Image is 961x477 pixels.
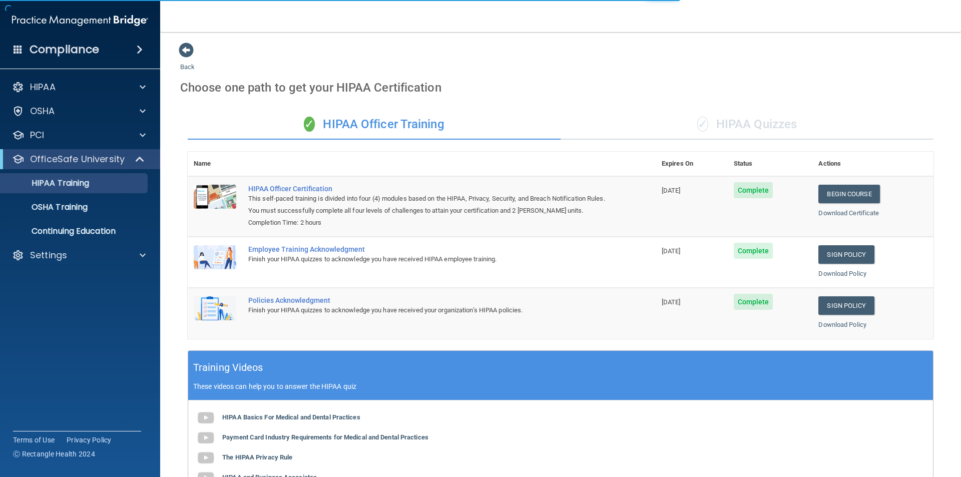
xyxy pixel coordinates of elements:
th: Status [728,152,813,176]
th: Expires On [656,152,728,176]
span: Complete [734,182,773,198]
p: OSHA Training [7,202,88,212]
p: These videos can help you to answer the HIPAA quiz [193,382,928,390]
a: OfficeSafe University [12,153,145,165]
span: ✓ [304,117,315,132]
p: PCI [30,129,44,141]
a: Sign Policy [818,245,874,264]
div: HIPAA Quizzes [561,110,933,140]
img: gray_youtube_icon.38fcd6cc.png [196,448,216,468]
a: Download Policy [818,270,866,277]
span: [DATE] [662,298,681,306]
a: Begin Course [818,185,879,203]
div: Finish your HIPAA quizzes to acknowledge you have received HIPAA employee training. [248,253,606,265]
a: Download Certificate [818,209,879,217]
p: Continuing Education [7,226,143,236]
h5: Training Videos [193,359,263,376]
a: PCI [12,129,146,141]
div: Policies Acknowledgment [248,296,606,304]
a: Sign Policy [818,296,874,315]
p: HIPAA [30,81,56,93]
p: OSHA [30,105,55,117]
a: Back [180,51,195,71]
a: Settings [12,249,146,261]
div: Choose one path to get your HIPAA Certification [180,73,941,102]
a: HIPAA [12,81,146,93]
a: HIPAA Officer Certification [248,185,606,193]
th: Actions [812,152,933,176]
span: Complete [734,294,773,310]
a: Terms of Use [13,435,55,445]
div: This self-paced training is divided into four (4) modules based on the HIPAA, Privacy, Security, ... [248,193,606,217]
a: OSHA [12,105,146,117]
span: [DATE] [662,247,681,255]
div: HIPAA Officer Training [188,110,561,140]
div: Employee Training Acknowledgment [248,245,606,253]
div: Finish your HIPAA quizzes to acknowledge you have received your organization’s HIPAA policies. [248,304,606,316]
b: The HIPAA Privacy Rule [222,453,292,461]
h4: Compliance [30,43,99,57]
img: gray_youtube_icon.38fcd6cc.png [196,408,216,428]
span: ✓ [697,117,708,132]
div: Completion Time: 2 hours [248,217,606,229]
p: Settings [30,249,67,261]
th: Name [188,152,242,176]
span: [DATE] [662,187,681,194]
p: OfficeSafe University [30,153,125,165]
a: Privacy Policy [67,435,112,445]
b: Payment Card Industry Requirements for Medical and Dental Practices [222,433,428,441]
b: HIPAA Basics For Medical and Dental Practices [222,413,360,421]
span: Complete [734,243,773,259]
img: gray_youtube_icon.38fcd6cc.png [196,428,216,448]
img: PMB logo [12,11,148,31]
span: Ⓒ Rectangle Health 2024 [13,449,95,459]
a: Download Policy [818,321,866,328]
p: HIPAA Training [7,178,89,188]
